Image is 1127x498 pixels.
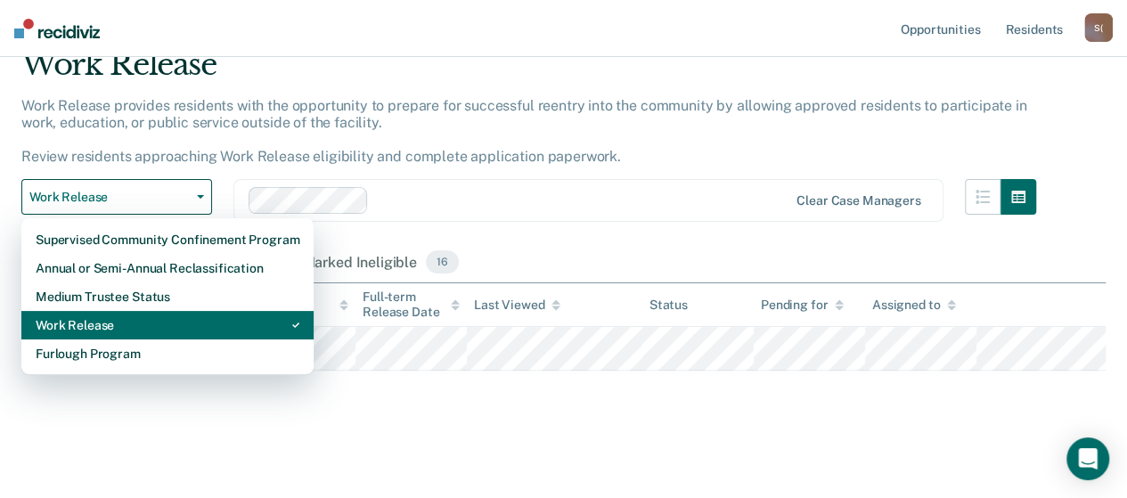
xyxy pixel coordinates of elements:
div: Supervised Community Confinement Program [36,225,299,254]
p: Work Release provides residents with the opportunity to prepare for successful reentry into the c... [21,97,1026,166]
span: Work Release [29,190,190,205]
div: Last Viewed [474,298,560,313]
div: Furlough Program [36,339,299,368]
div: Assigned to [872,298,956,313]
div: Status [649,298,688,313]
div: S ( [1084,13,1113,42]
div: Medium Trustee Status [36,282,299,311]
div: Pending for [761,298,844,313]
div: Clear case managers [796,193,920,208]
div: Work Release [21,46,1036,97]
img: Recidiviz [14,19,100,38]
button: Work Release [21,179,212,215]
div: Full-term Release Date [363,290,460,320]
div: Annual or Semi-Annual Reclassification [36,254,299,282]
div: Work Release [36,311,299,339]
button: S( [1084,13,1113,42]
span: 16 [426,250,459,273]
div: Open Intercom Messenger [1066,437,1109,480]
div: Marked Ineligible16 [299,243,462,282]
